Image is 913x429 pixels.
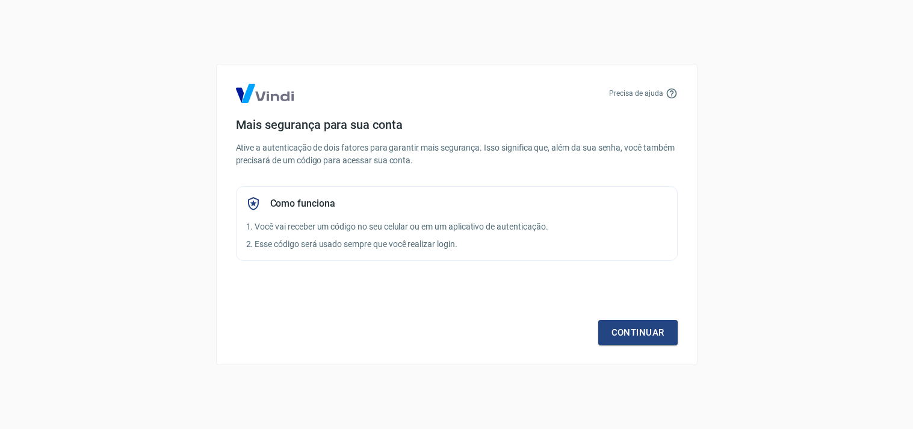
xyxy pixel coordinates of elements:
[598,320,678,345] a: Continuar
[246,238,667,251] p: 2. Esse código será usado sempre que você realizar login.
[236,84,294,103] img: Logo Vind
[236,117,678,132] h4: Mais segurança para sua conta
[270,198,335,210] h5: Como funciona
[609,88,663,99] p: Precisa de ajuda
[236,142,678,167] p: Ative a autenticação de dois fatores para garantir mais segurança. Isso significa que, além da su...
[246,221,667,233] p: 1. Você vai receber um código no seu celular ou em um aplicativo de autenticação.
